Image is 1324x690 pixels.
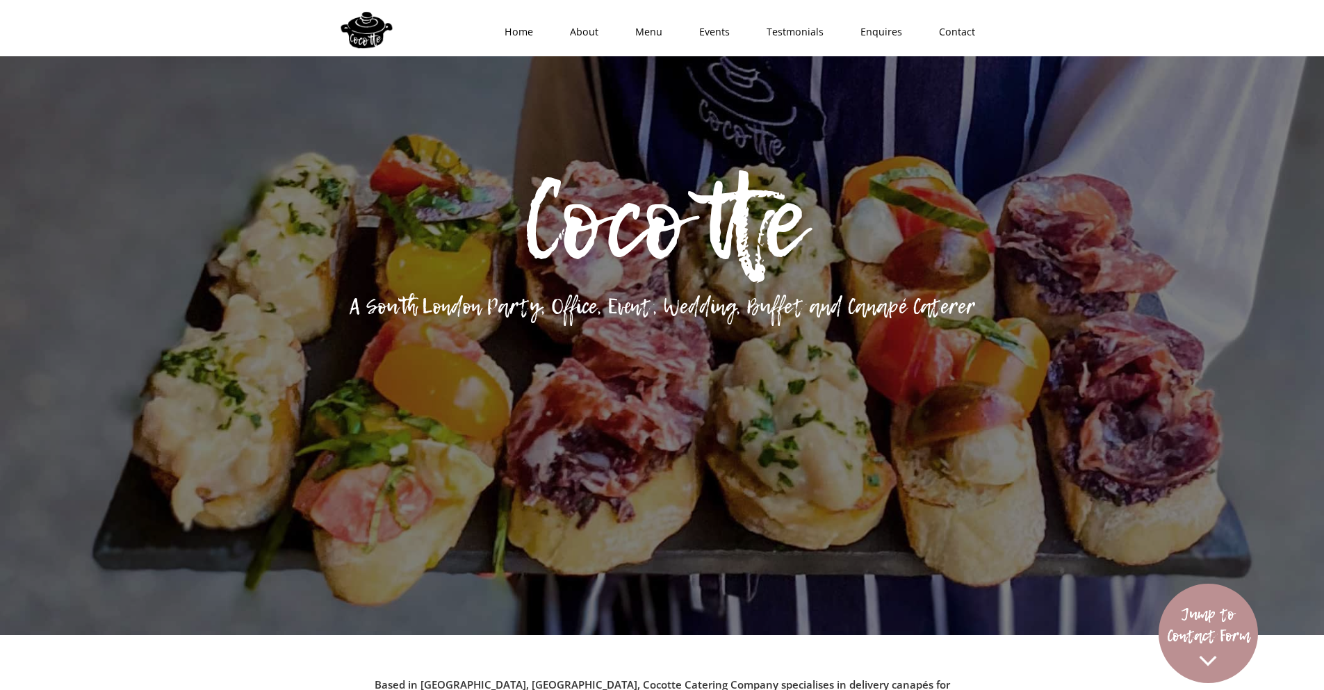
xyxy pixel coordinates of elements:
[916,11,989,53] a: Contact
[676,11,744,53] a: Events
[837,11,916,53] a: Enquires
[744,11,837,53] a: Testmonials
[612,11,676,53] a: Menu
[482,11,547,53] a: Home
[547,11,612,53] a: About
